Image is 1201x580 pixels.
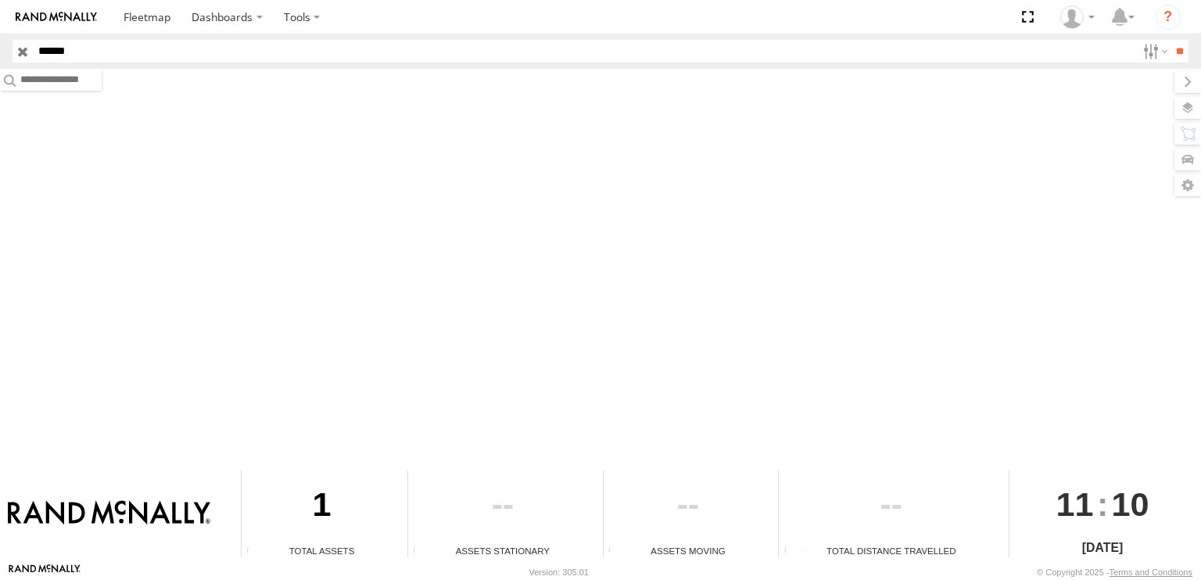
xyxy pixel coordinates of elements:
span: 11 [1056,471,1094,538]
div: Jose Goitia [1055,5,1100,29]
div: Total Assets [242,544,402,557]
div: 1 [242,471,402,544]
div: Total number of assets current stationary. [408,546,432,557]
div: Total number of Enabled Assets [242,546,265,557]
div: Total number of assets current in transit. [604,546,627,557]
div: Assets Stationary [408,544,597,557]
img: rand-logo.svg [16,12,97,23]
div: Version: 305.01 [529,567,589,577]
div: Assets Moving [604,544,773,557]
div: : [1009,471,1195,538]
label: Search Filter Options [1137,40,1171,63]
i: ? [1156,5,1181,30]
div: © Copyright 2025 - [1037,567,1192,577]
img: Rand McNally [8,500,210,527]
div: Total distance travelled by all assets within specified date range and applied filters [779,546,802,557]
a: Visit our Website [9,564,81,580]
label: Map Settings [1174,174,1201,196]
a: Terms and Conditions [1110,567,1192,577]
div: Total Distance Travelled [779,544,1003,557]
div: [DATE] [1009,539,1195,557]
span: 10 [1112,471,1149,538]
